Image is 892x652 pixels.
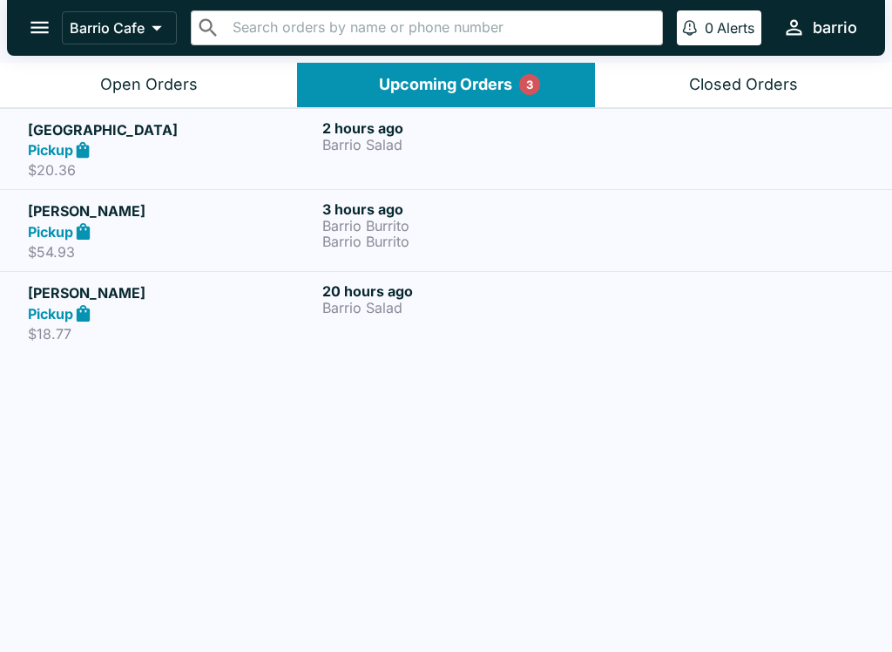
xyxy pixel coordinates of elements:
[322,119,610,137] h6: 2 hours ago
[227,16,655,40] input: Search orders by name or phone number
[28,161,315,179] p: $20.36
[775,9,864,46] button: barrio
[322,218,610,234] p: Barrio Burrito
[322,234,610,249] p: Barrio Burrito
[28,305,73,323] strong: Pickup
[28,282,315,303] h5: [PERSON_NAME]
[28,223,73,241] strong: Pickup
[705,19,713,37] p: 0
[379,75,512,95] div: Upcoming Orders
[28,325,315,343] p: $18.77
[70,19,145,37] p: Barrio Cafe
[28,141,73,159] strong: Pickup
[322,300,610,316] p: Barrio Salad
[322,137,610,153] p: Barrio Salad
[813,17,857,38] div: barrio
[28,243,315,261] p: $54.93
[689,75,798,95] div: Closed Orders
[526,76,533,93] p: 3
[322,200,610,218] h6: 3 hours ago
[717,19,754,37] p: Alerts
[62,11,177,44] button: Barrio Cafe
[28,200,315,221] h5: [PERSON_NAME]
[322,282,610,300] h6: 20 hours ago
[28,119,315,140] h5: [GEOGRAPHIC_DATA]
[17,5,62,50] button: open drawer
[100,75,198,95] div: Open Orders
